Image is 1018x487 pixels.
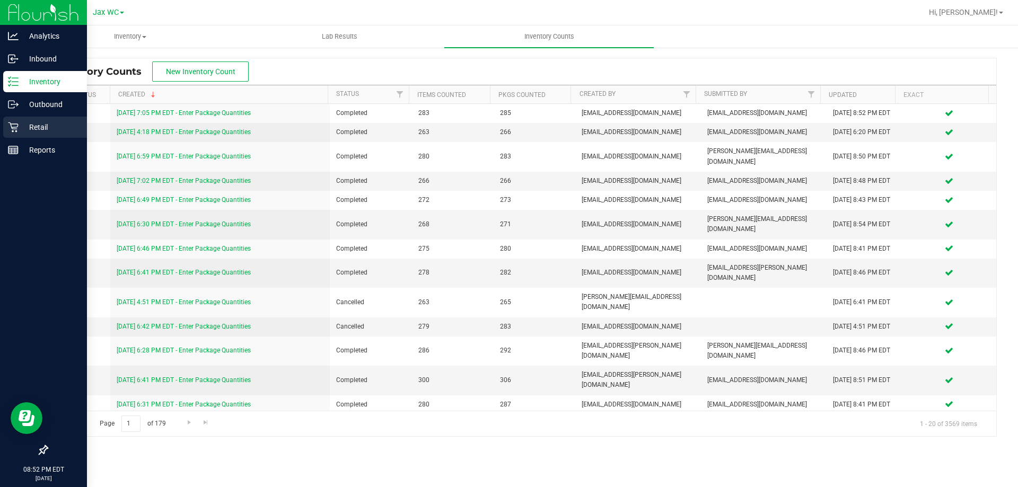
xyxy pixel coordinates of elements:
[707,214,820,234] span: [PERSON_NAME][EMAIL_ADDRESS][DOMAIN_NAME]
[117,109,251,117] a: [DATE] 7:05 PM EDT - Enter Package Quantities
[336,127,405,137] span: Completed
[5,465,82,474] p: 08:52 PM EDT
[391,85,409,103] a: Filter
[117,298,251,306] a: [DATE] 4:51 PM EDT - Enter Package Quantities
[19,121,82,134] p: Retail
[500,244,569,254] span: 280
[308,32,372,41] span: Lab Results
[198,415,214,430] a: Go to the last page
[911,415,986,431] span: 1 - 20 of 3569 items
[418,219,487,229] span: 268
[582,195,695,205] span: [EMAIL_ADDRESS][DOMAIN_NAME]
[418,127,487,137] span: 263
[117,177,251,184] a: [DATE] 7:02 PM EDT - Enter Package Quantities
[833,375,896,385] div: [DATE] 8:51 PM EDT
[91,415,174,432] span: Page of 179
[8,31,19,41] inline-svg: Analytics
[121,415,141,432] input: 1
[117,196,251,203] a: [DATE] 6:49 PM EDT - Enter Package Quantities
[500,108,569,118] span: 285
[19,144,82,156] p: Reports
[19,75,82,88] p: Inventory
[500,297,569,307] span: 265
[336,219,405,229] span: Completed
[418,400,487,410] span: 280
[580,90,616,98] a: Created By
[418,176,487,186] span: 266
[235,25,444,48] a: Lab Results
[25,25,235,48] a: Inventory
[929,8,998,16] span: Hi, [PERSON_NAME]!
[117,128,251,136] a: [DATE] 4:18 PM EDT - Enter Package Quantities
[582,244,695,254] span: [EMAIL_ADDRESS][DOMAIN_NAME]
[8,99,19,110] inline-svg: Outbound
[802,85,820,103] a: Filter
[707,341,820,361] span: [PERSON_NAME][EMAIL_ADDRESS][DOMAIN_NAME]
[582,127,695,137] span: [EMAIL_ADDRESS][DOMAIN_NAME]
[336,152,405,162] span: Completed
[829,91,857,99] a: Updated
[833,195,896,205] div: [DATE] 8:43 PM EDT
[582,370,695,390] span: [EMAIL_ADDRESS][PERSON_NAME][DOMAIN_NAME]
[417,91,466,99] a: Items Counted
[19,98,82,111] p: Outbound
[26,32,234,41] span: Inventory
[833,297,896,307] div: [DATE] 6:41 PM EDT
[707,146,820,166] span: [PERSON_NAME][EMAIL_ADDRESS][DOMAIN_NAME]
[336,176,405,186] span: Completed
[152,61,249,82] button: New Inventory Count
[117,323,251,330] a: [DATE] 6:42 PM EDT - Enter Package Quantities
[117,220,251,228] a: [DATE] 6:30 PM EDT - Enter Package Quantities
[707,195,820,205] span: [EMAIL_ADDRESS][DOMAIN_NAME]
[418,322,487,332] span: 279
[444,25,654,48] a: Inventory Counts
[707,400,820,410] span: [EMAIL_ADDRESS][DOMAIN_NAME]
[707,108,820,118] span: [EMAIL_ADDRESS][DOMAIN_NAME]
[418,244,487,254] span: 275
[833,322,896,332] div: [DATE] 4:51 PM EDT
[582,322,695,332] span: [EMAIL_ADDRESS][DOMAIN_NAME]
[336,244,405,254] span: Completed
[833,219,896,229] div: [DATE] 8:54 PM EDT
[500,375,569,385] span: 306
[582,292,695,312] span: [PERSON_NAME][EMAIL_ADDRESS][DOMAIN_NAME]
[117,401,251,408] a: [DATE] 6:31 PM EDT - Enter Package Quantities
[336,400,405,410] span: Completed
[117,245,251,252] a: [DATE] 6:46 PM EDT - Enter Package Quantities
[500,176,569,186] span: 266
[336,375,405,385] span: Completed
[19,52,82,65] p: Inbound
[336,90,359,98] a: Status
[833,268,896,278] div: [DATE] 8:46 PM EDT
[118,91,157,98] a: Created
[336,322,405,332] span: Cancelled
[8,54,19,64] inline-svg: Inbound
[582,268,695,278] span: [EMAIL_ADDRESS][DOMAIN_NAME]
[55,66,152,77] span: Inventory Counts
[117,376,251,384] a: [DATE] 6:41 PM EDT - Enter Package Quantities
[833,127,896,137] div: [DATE] 6:20 PM EDT
[166,67,235,76] span: New Inventory Count
[336,108,405,118] span: Completed
[582,219,695,229] span: [EMAIL_ADDRESS][DOMAIN_NAME]
[93,8,119,17] span: Jax WC
[418,268,487,278] span: 278
[707,127,820,137] span: [EMAIL_ADDRESS][DOMAIN_NAME]
[510,32,589,41] span: Inventory Counts
[500,268,569,278] span: 282
[707,176,820,186] span: [EMAIL_ADDRESS][DOMAIN_NAME]
[500,219,569,229] span: 271
[582,108,695,118] span: [EMAIL_ADDRESS][DOMAIN_NAME]
[181,415,197,430] a: Go to the next page
[336,268,405,278] span: Completed
[418,375,487,385] span: 300
[8,145,19,155] inline-svg: Reports
[117,269,251,276] a: [DATE] 6:41 PM EDT - Enter Package Quantities
[8,76,19,87] inline-svg: Inventory
[418,108,487,118] span: 283
[418,297,487,307] span: 263
[895,85,988,104] th: Exact
[582,341,695,361] span: [EMAIL_ADDRESS][PERSON_NAME][DOMAIN_NAME]
[500,152,569,162] span: 283
[336,195,405,205] span: Completed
